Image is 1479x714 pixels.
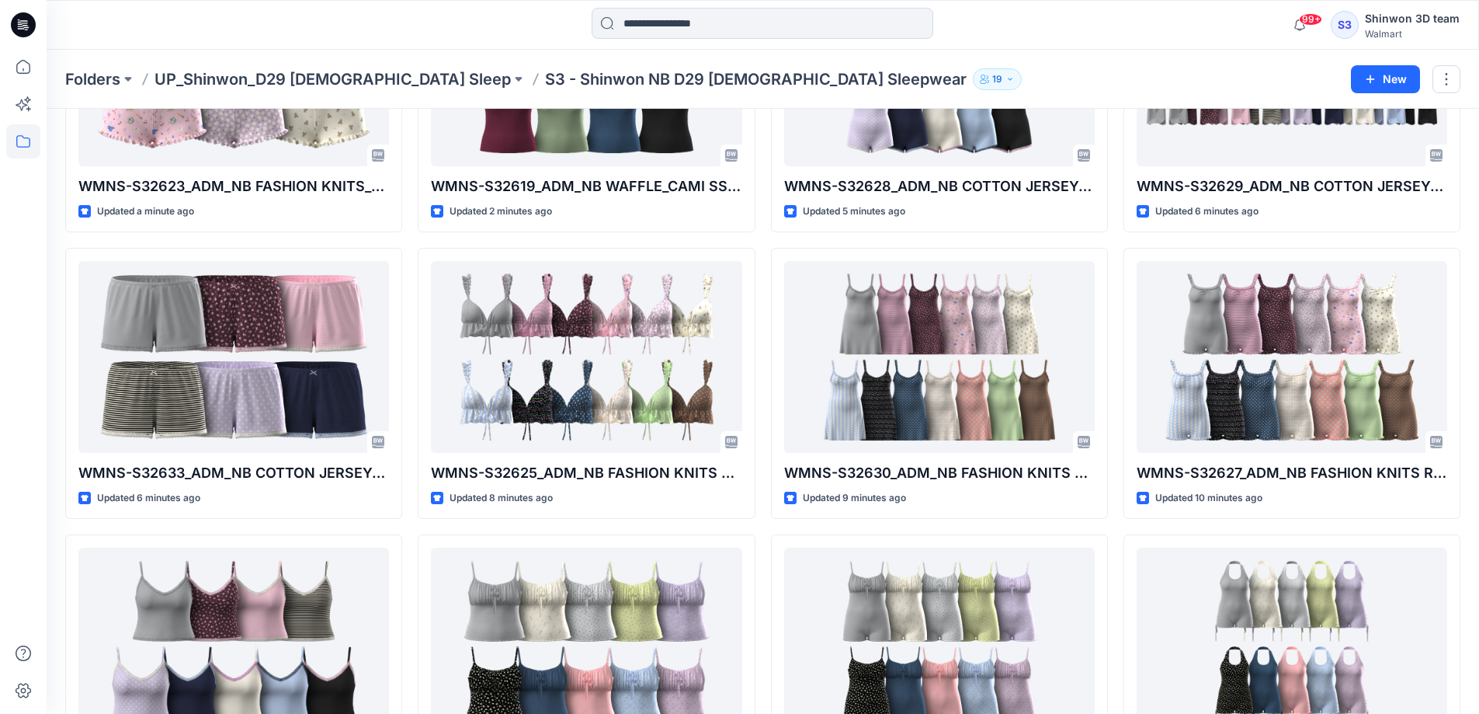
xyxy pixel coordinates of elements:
[545,68,967,90] p: S3 - Shinwon NB D29 [DEMOGRAPHIC_DATA] Sleepwear
[1365,28,1460,40] div: Walmart
[450,490,553,507] p: Updated 8 minutes ago
[1351,65,1420,93] button: New
[431,176,741,197] p: WMNS-S32619_ADM_NB WAFFLE_CAMI SS TEE
[1137,261,1447,453] a: WMNS-S32627_ADM_NB FASHION KNITS ROMPER
[65,68,120,90] a: Folders
[784,462,1095,484] p: WMNS-S32630_ADM_NB FASHION KNITS SLIP
[784,261,1095,453] a: WMNS-S32630_ADM_NB FASHION KNITS SLIP
[803,490,906,507] p: Updated 9 minutes ago
[1137,462,1447,484] p: WMNS-S32627_ADM_NB FASHION KNITS ROMPER
[784,176,1095,197] p: WMNS-S32628_ADM_NB COTTON JERSEY&LACE ONSIE
[97,204,194,220] p: Updated a minute ago
[1137,176,1447,197] p: WMNS-S32629_ADM_NB COTTON JERSEY&LACE_FOLDOVER PANT
[78,261,389,453] a: WMNS-S32633_ADM_NB COTTON JERSEY&LACE SHORT
[154,68,511,90] a: UP_Shinwon_D29 [DEMOGRAPHIC_DATA] Sleep
[803,204,905,220] p: Updated 5 minutes ago
[992,71,1002,88] p: 19
[1155,204,1259,220] p: Updated 6 minutes ago
[1155,490,1262,507] p: Updated 10 minutes ago
[431,261,741,453] a: WMNS-S32625_ADM_NB FASHION KNITS BRALETTE
[973,68,1022,90] button: 19
[450,204,552,220] p: Updated 2 minutes ago
[78,176,389,197] p: WMNS-S32623_ADM_NB FASHION KNITS_SHORTS
[431,462,741,484] p: WMNS-S32625_ADM_NB FASHION KNITS BRALETTE
[1365,9,1460,28] div: Shinwon 3D team
[1299,13,1322,26] span: 99+
[97,490,200,507] p: Updated 6 minutes ago
[78,462,389,484] p: WMNS-S32633_ADM_NB COTTON JERSEY&LACE SHORT
[1331,11,1359,39] div: S3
